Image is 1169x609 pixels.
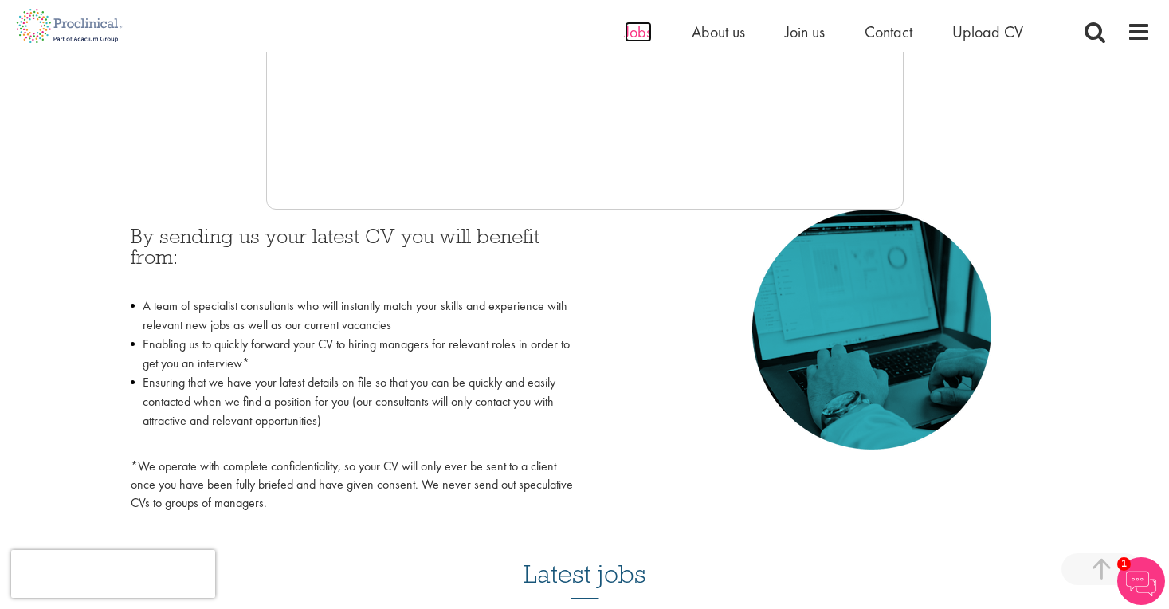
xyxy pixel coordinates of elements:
a: Upload CV [952,22,1023,42]
h3: By sending us your latest CV you will benefit from: [131,226,573,289]
a: Contact [865,22,912,42]
img: Chatbot [1117,557,1165,605]
p: *We operate with complete confidentiality, so your CV will only ever be sent to a client once you... [131,458,573,513]
li: A team of specialist consultants who will instantly match your skills and experience with relevan... [131,297,573,335]
li: Ensuring that we have your latest details on file so that you can be quickly and easily contacted... [131,373,573,450]
a: Jobs [625,22,652,42]
h3: Latest jobs [524,521,646,599]
a: About us [692,22,745,42]
li: Enabling us to quickly forward your CV to hiring managers for relevant roles in order to get you ... [131,335,573,373]
span: 1 [1117,557,1131,571]
a: Join us [785,22,825,42]
iframe: reCAPTCHA [11,550,215,598]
